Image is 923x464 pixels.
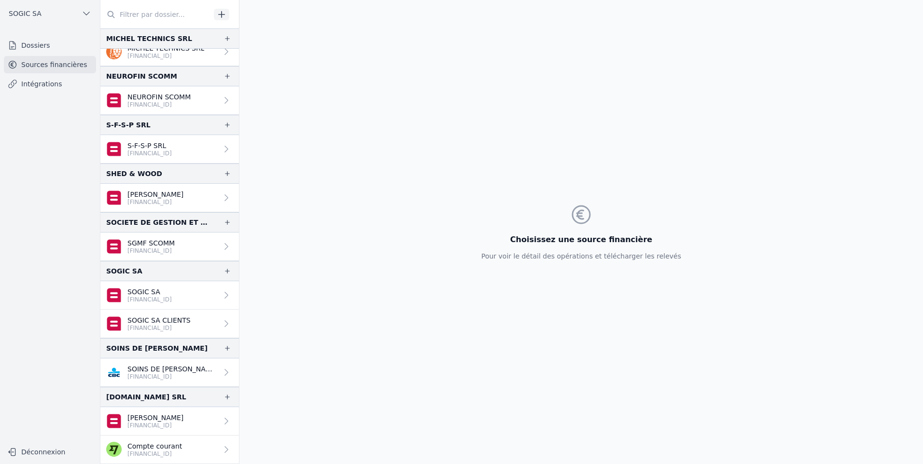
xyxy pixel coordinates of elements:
[100,232,239,261] a: SGMF SCOMM [FINANCIAL_ID]
[127,150,172,157] p: [FINANCIAL_ID]
[4,56,96,73] a: Sources financières
[4,37,96,54] a: Dossiers
[106,316,122,331] img: belfius-1.png
[106,442,122,457] img: wise.png
[481,234,681,246] h3: Choisissez une source financière
[100,281,239,310] a: SOGIC SA [FINANCIAL_ID]
[100,184,239,212] a: [PERSON_NAME] [FINANCIAL_ID]
[127,296,172,303] p: [FINANCIAL_ID]
[127,52,204,60] p: [FINANCIAL_ID]
[127,373,218,381] p: [FINANCIAL_ID]
[100,310,239,338] a: SOGIC SA CLIENTS [FINANCIAL_ID]
[127,324,191,332] p: [FINANCIAL_ID]
[127,92,191,102] p: NEUROFIN SCOMM
[106,287,122,303] img: belfius-1.png
[106,70,177,82] div: NEUROFIN SCOMM
[106,93,122,108] img: belfius-1.png
[106,365,122,380] img: CBC_CREGBEBB.png
[106,239,122,254] img: belfius-1.png
[106,265,142,277] div: SOGIC SA
[127,441,182,451] p: Compte courant
[127,247,175,255] p: [FINANCIAL_ID]
[106,168,162,179] div: SHED & WOOD
[127,450,182,458] p: [FINANCIAL_ID]
[100,407,239,436] a: [PERSON_NAME] [FINANCIAL_ID]
[127,364,218,374] p: SOINS DE [PERSON_NAME] SRL
[481,251,681,261] p: Pour voir le détail des opérations et télécharger les relevés
[127,287,172,297] p: SOGIC SA
[127,422,183,429] p: [FINANCIAL_ID]
[106,190,122,205] img: belfius-1.png
[127,315,191,325] p: SOGIC SA CLIENTS
[100,436,239,464] a: Compte courant [FINANCIAL_ID]
[106,44,122,59] img: ing.png
[106,141,122,157] img: belfius-1.png
[127,190,183,199] p: [PERSON_NAME]
[9,9,42,18] span: SOGIC SA
[127,413,183,423] p: [PERSON_NAME]
[4,444,96,460] button: Déconnexion
[127,198,183,206] p: [FINANCIAL_ID]
[106,217,208,228] div: SOCIETE DE GESTION ET DE MOYENS POUR FIDUCIAIRES SCS
[127,141,172,150] p: S-F-S-P SRL
[4,6,96,21] button: SOGIC SA
[100,86,239,115] a: NEUROFIN SCOMM [FINANCIAL_ID]
[106,33,192,44] div: MICHEL TECHNICS SRL
[106,391,186,403] div: [DOMAIN_NAME] SRL
[127,238,175,248] p: SGMF SCOMM
[100,358,239,387] a: SOINS DE [PERSON_NAME] SRL [FINANCIAL_ID]
[100,6,210,23] input: Filtrer par dossier...
[127,101,191,109] p: [FINANCIAL_ID]
[4,75,96,93] a: Intégrations
[100,38,239,66] a: MICHEL TECHNICS SRL [FINANCIAL_ID]
[100,135,239,164] a: S-F-S-P SRL [FINANCIAL_ID]
[106,119,151,131] div: S-F-S-P SRL
[106,413,122,429] img: belfius-1.png
[106,342,208,354] div: SOINS DE [PERSON_NAME]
